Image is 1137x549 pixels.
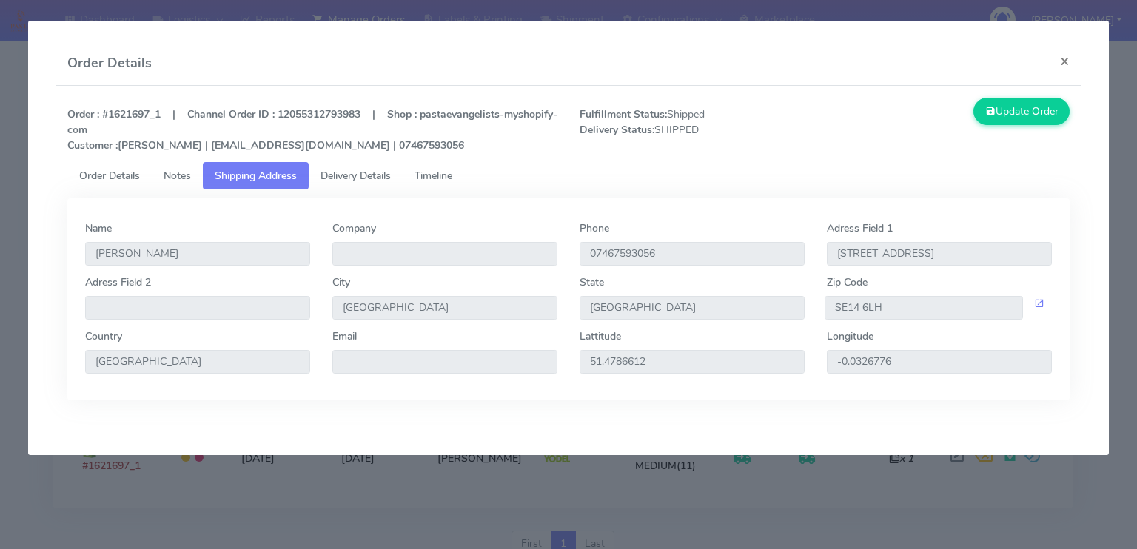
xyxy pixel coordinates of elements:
strong: Delivery Status: [580,123,654,137]
label: Country [85,329,122,344]
label: Adress Field 2 [85,274,151,290]
ul: Tabs [67,162,1070,189]
span: Shipping Address [215,169,297,183]
label: Company [332,220,376,236]
label: Name [85,220,112,236]
span: Shipped SHIPPED [568,107,825,153]
span: Timeline [415,169,452,183]
label: Longitude [827,329,873,344]
strong: Order : #1621697_1 | Channel Order ID : 12055312793983 | Shop : pastaevangelists-myshopify-com [P... [67,107,557,152]
label: Lattitude [580,329,621,344]
button: Update Order [973,98,1070,125]
label: Email [332,329,357,344]
strong: Customer : [67,138,118,152]
span: Notes [164,169,191,183]
strong: Fulfillment Status: [580,107,667,121]
label: City [332,274,350,290]
label: Adress Field 1 [827,220,893,236]
label: Phone [580,220,609,236]
button: Close [1048,41,1081,81]
label: State [580,274,604,290]
h4: Order Details [67,53,152,73]
label: Zip Code [827,274,868,290]
span: Delivery Details [321,169,391,183]
span: Order Details [79,169,140,183]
